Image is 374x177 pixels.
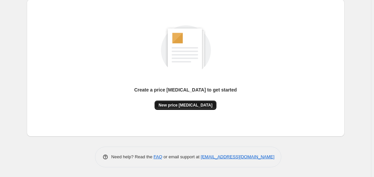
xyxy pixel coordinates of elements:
[154,154,162,159] a: FAQ
[111,154,154,159] span: Need help? Read the
[162,154,201,159] span: or email support at
[155,101,216,110] button: New price [MEDICAL_DATA]
[134,86,237,93] p: Create a price [MEDICAL_DATA] to get started
[159,103,212,108] span: New price [MEDICAL_DATA]
[201,154,274,159] a: [EMAIL_ADDRESS][DOMAIN_NAME]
